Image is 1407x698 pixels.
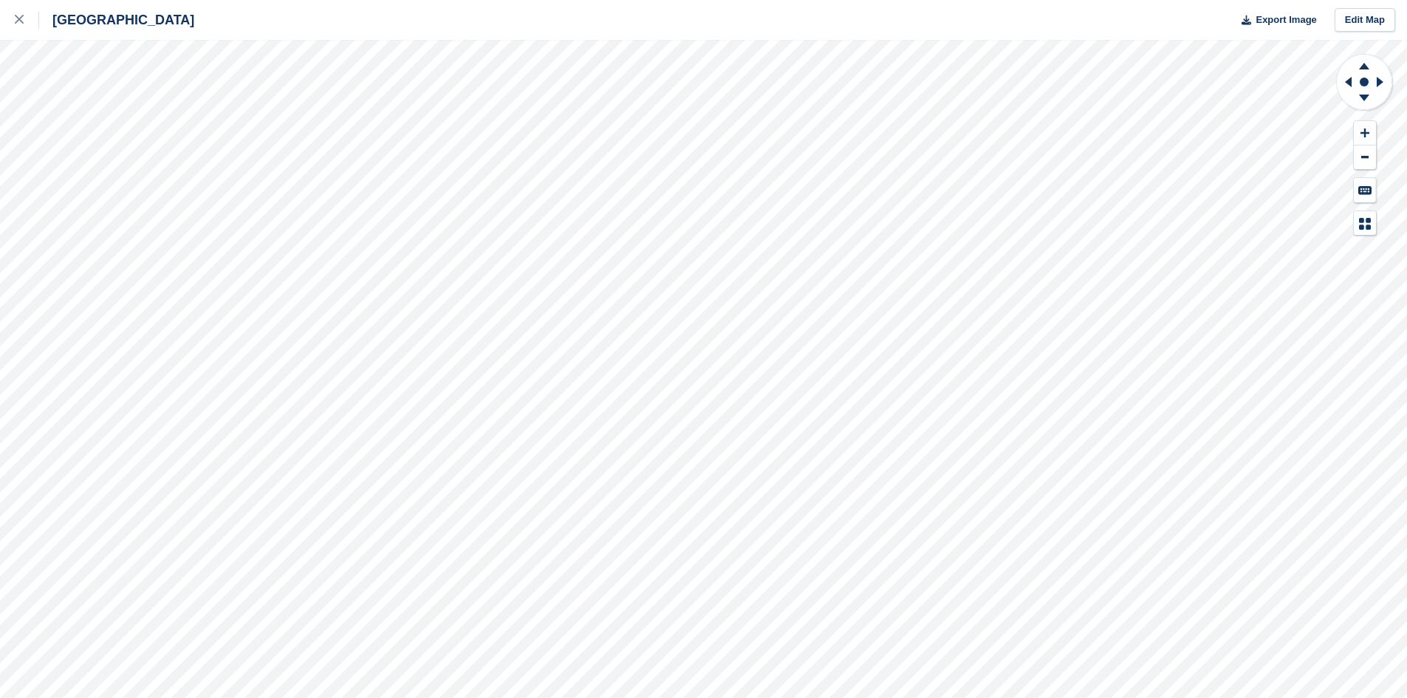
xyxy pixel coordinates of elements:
button: Zoom Out [1354,146,1376,170]
div: [GEOGRAPHIC_DATA] [39,11,194,29]
a: Edit Map [1335,8,1395,32]
button: Map Legend [1354,211,1376,236]
button: Keyboard Shortcuts [1354,178,1376,202]
button: Zoom In [1354,121,1376,146]
span: Export Image [1256,13,1316,27]
button: Export Image [1233,8,1317,32]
